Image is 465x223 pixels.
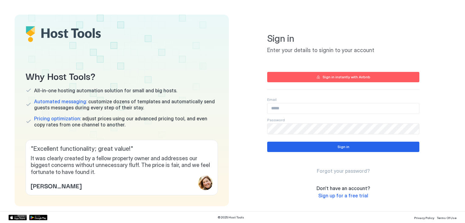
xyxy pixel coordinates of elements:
div: Sign in instantly with Airbnb [323,74,370,80]
span: Privacy Policy [414,216,434,220]
span: All-in-one hosting automation solution for small and big hosts. [34,87,177,94]
span: Sign up for a free trial [318,193,368,199]
div: profile [198,175,213,190]
span: It was clearly created by a fellow property owner and addresses our biggest concerns without unne... [31,155,213,176]
span: Automated messaging: [34,98,87,104]
span: Terms Of Use [437,216,456,220]
span: [PERSON_NAME] [31,181,82,190]
button: Sign in [267,142,419,152]
span: customize dozens of templates and automatically send guests messages during every step of their s... [34,98,218,111]
a: Terms Of Use [437,214,456,221]
span: © 2025 Host Tools [218,215,244,219]
input: Input Field [267,103,419,114]
span: " Excellent functionality; great value! " [31,145,213,153]
a: App Store [9,215,27,220]
span: Enter your details to signin to your account [267,47,419,54]
div: Sign in [337,144,349,150]
input: Input Field [267,124,419,134]
a: Privacy Policy [414,214,434,221]
span: Password [267,118,285,122]
button: Sign in instantly with Airbnb [267,72,419,82]
span: Sign in [267,33,419,44]
a: Sign up for a free trial [318,193,368,199]
span: Email [267,97,277,102]
span: Don't have an account? [316,185,370,191]
span: Pricing optimization: [34,115,81,122]
a: Google Play Store [29,215,47,220]
a: Forgot your password? [317,168,370,174]
span: Why Host Tools? [26,69,218,83]
span: adjust prices using our advanced pricing tool, and even copy rates from one channel to another. [34,115,218,128]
